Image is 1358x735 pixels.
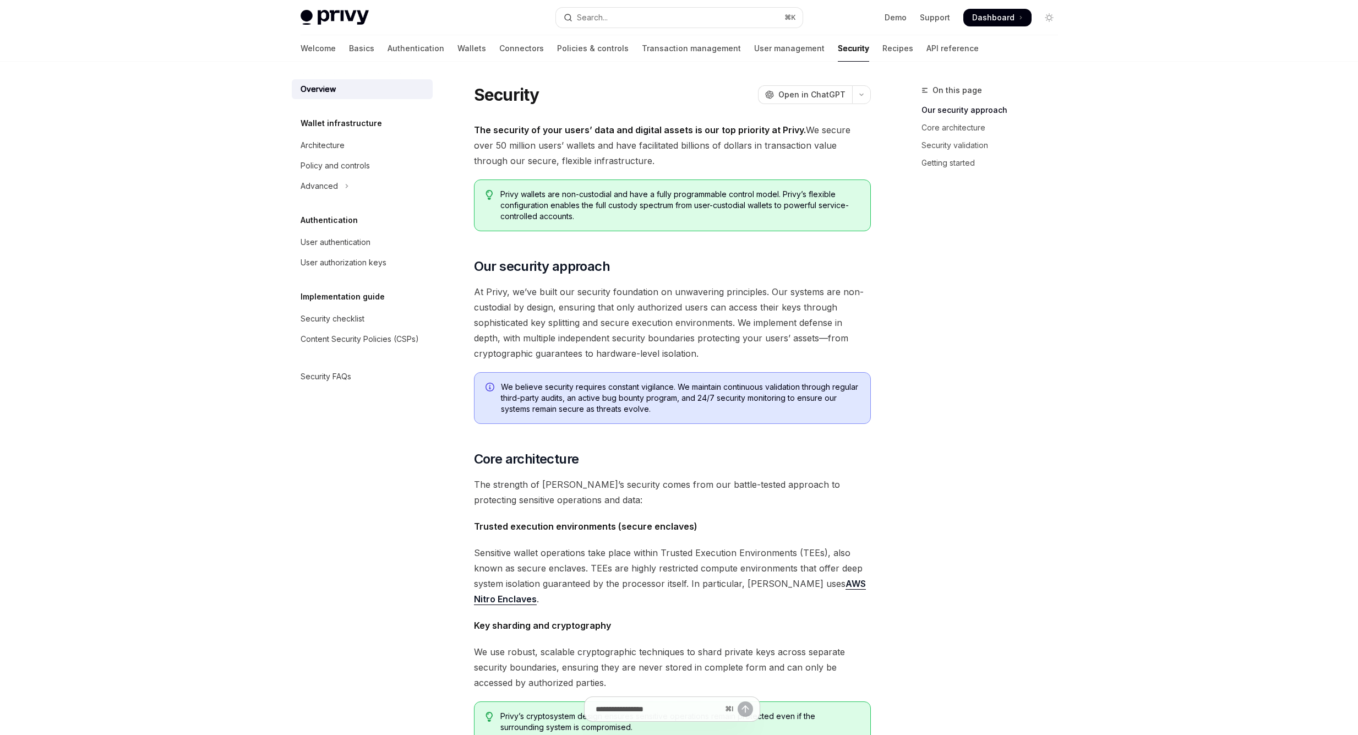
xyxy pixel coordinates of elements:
svg: Info [486,383,497,394]
a: Security validation [921,137,1067,154]
strong: Trusted execution environments (secure enclaves) [474,521,697,532]
div: Security FAQs [301,370,351,383]
input: Ask a question... [596,697,721,721]
a: Dashboard [963,9,1032,26]
a: Support [920,12,950,23]
a: Welcome [301,35,336,62]
span: We secure over 50 million users’ wallets and have facilitated billions of dollars in transaction ... [474,122,871,168]
a: Overview [292,79,433,99]
img: light logo [301,10,369,25]
button: Open search [556,8,803,28]
button: Toggle Advanced section [292,176,433,196]
h5: Wallet infrastructure [301,117,382,130]
a: Getting started [921,154,1067,172]
a: Security checklist [292,309,433,329]
strong: The security of your users’ data and digital assets is our top priority at Privy. [474,124,806,135]
span: Our security approach [474,258,610,275]
a: Policy and controls [292,156,433,176]
a: Security [838,35,869,62]
a: Recipes [882,35,913,62]
a: User management [754,35,825,62]
a: User authorization keys [292,253,433,273]
button: Open in ChatGPT [758,85,852,104]
span: Open in ChatGPT [778,89,846,100]
span: We believe security requires constant vigilance. We maintain continuous validation through regula... [501,382,859,415]
div: User authorization keys [301,256,386,269]
a: Connectors [499,35,544,62]
button: Toggle dark mode [1040,9,1058,26]
a: Authentication [388,35,444,62]
a: Content Security Policies (CSPs) [292,329,433,349]
a: Security FAQs [292,367,433,386]
a: Our security approach [921,101,1067,119]
span: On this page [932,84,982,97]
div: Architecture [301,139,345,152]
h5: Authentication [301,214,358,227]
div: Overview [301,83,336,96]
div: Security checklist [301,312,364,325]
a: Demo [885,12,907,23]
a: User authentication [292,232,433,252]
svg: Tip [486,190,493,200]
a: Transaction management [642,35,741,62]
a: Policies & controls [557,35,629,62]
span: ⌘ K [784,13,796,22]
button: Send message [738,701,753,717]
span: Dashboard [972,12,1015,23]
div: Advanced [301,179,338,193]
span: We use robust, scalable cryptographic techniques to shard private keys across separate security b... [474,644,871,690]
span: Privy wallets are non-custodial and have a fully programmable control model. Privy’s flexible con... [500,189,859,222]
a: Wallets [457,35,486,62]
span: At Privy, we’ve built our security foundation on unwavering principles. Our systems are non-custo... [474,284,871,361]
div: Search... [577,11,608,24]
h1: Security [474,85,539,105]
span: Sensitive wallet operations take place within Trusted Execution Environments (TEEs), also known a... [474,545,871,607]
a: Architecture [292,135,433,155]
span: Core architecture [474,450,579,468]
a: Basics [349,35,374,62]
div: Content Security Policies (CSPs) [301,333,419,346]
div: User authentication [301,236,370,249]
span: The strength of [PERSON_NAME]’s security comes from our battle-tested approach to protecting sens... [474,477,871,508]
a: Core architecture [921,119,1067,137]
strong: Key sharding and cryptography [474,620,611,631]
div: Policy and controls [301,159,370,172]
h5: Implementation guide [301,290,385,303]
a: API reference [926,35,979,62]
